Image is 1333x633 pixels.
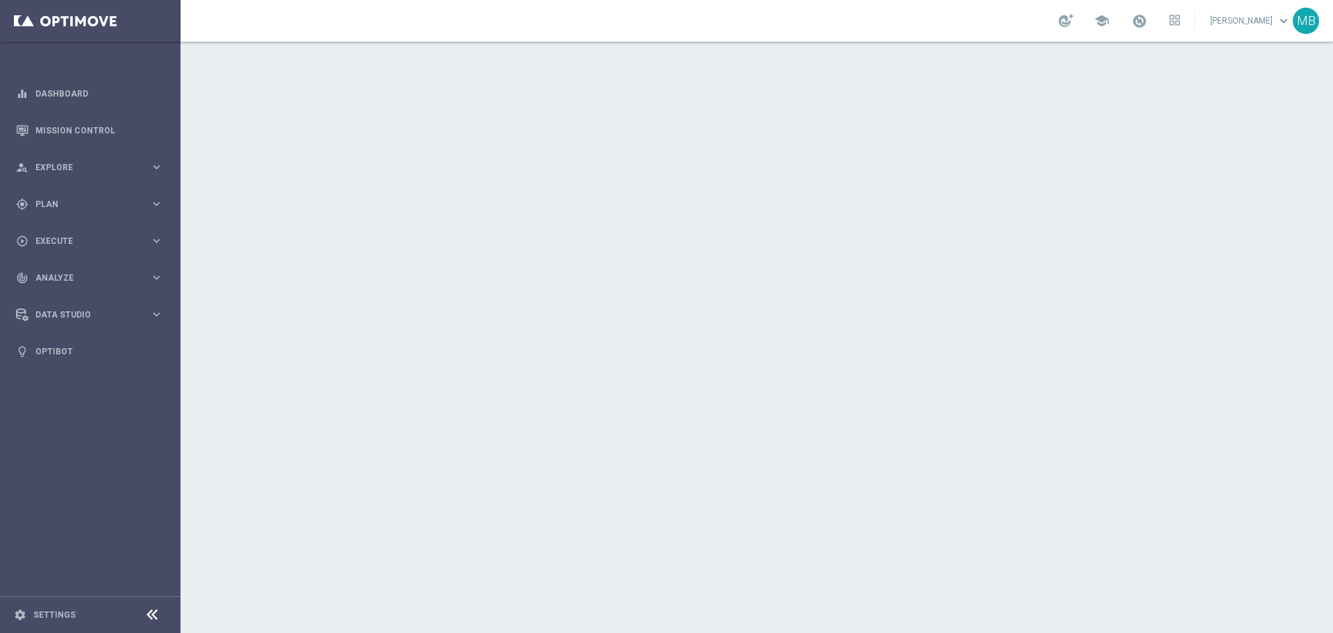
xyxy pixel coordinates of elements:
div: Dashboard [16,75,163,112]
button: person_search Explore keyboard_arrow_right [15,162,164,173]
span: Plan [35,200,150,208]
i: track_changes [16,272,28,284]
span: school [1094,13,1109,28]
a: Dashboard [35,75,163,112]
button: equalizer Dashboard [15,88,164,99]
div: Optibot [16,333,163,370]
i: lightbulb [16,345,28,358]
i: play_circle_outline [16,235,28,247]
i: gps_fixed [16,198,28,211]
div: Explore [16,161,150,174]
span: Data Studio [35,311,150,319]
span: Execute [35,237,150,245]
i: keyboard_arrow_right [150,271,163,284]
i: keyboard_arrow_right [150,234,163,247]
span: Explore [35,163,150,172]
div: MB [1293,8,1319,34]
i: settings [14,609,26,621]
button: play_circle_outline Execute keyboard_arrow_right [15,236,164,247]
div: Data Studio [16,309,150,321]
button: track_changes Analyze keyboard_arrow_right [15,272,164,283]
span: Analyze [35,274,150,282]
div: Execute [16,235,150,247]
button: gps_fixed Plan keyboard_arrow_right [15,199,164,210]
i: keyboard_arrow_right [150,308,163,321]
i: keyboard_arrow_right [150,197,163,211]
div: Mission Control [16,112,163,149]
a: Optibot [35,333,163,370]
i: keyboard_arrow_right [150,161,163,174]
button: Data Studio keyboard_arrow_right [15,309,164,320]
a: Settings [33,611,76,619]
button: Mission Control [15,125,164,136]
a: Mission Control [35,112,163,149]
i: equalizer [16,88,28,100]
span: keyboard_arrow_down [1276,13,1291,28]
button: lightbulb Optibot [15,346,164,357]
div: Analyze [16,272,150,284]
div: Plan [16,198,150,211]
a: [PERSON_NAME]keyboard_arrow_down [1209,10,1293,31]
i: person_search [16,161,28,174]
